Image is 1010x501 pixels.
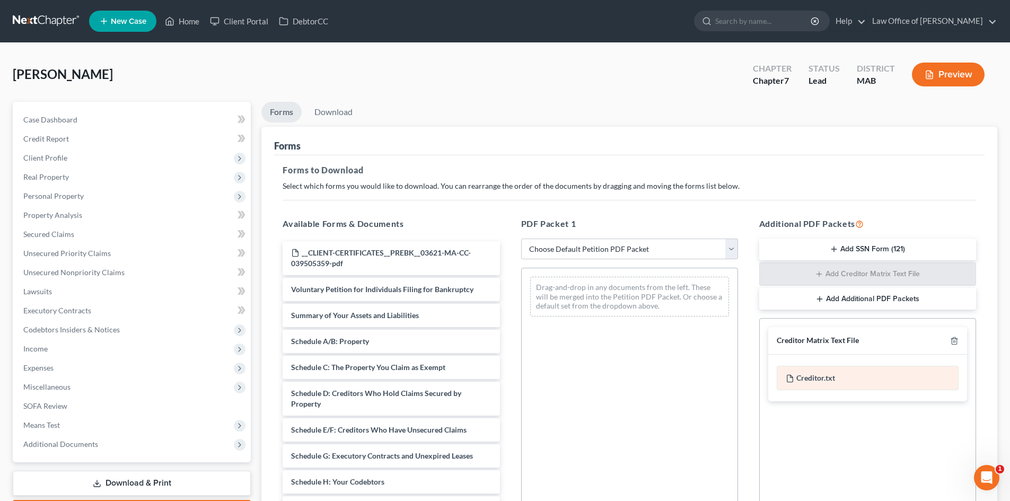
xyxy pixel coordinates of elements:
iframe: Intercom live chat [974,465,999,490]
span: Miscellaneous [23,382,71,391]
span: 7 [784,75,789,85]
span: Income [23,344,48,353]
a: Unsecured Nonpriority Claims [15,263,251,282]
a: Law Office of [PERSON_NAME] [867,12,997,31]
a: Unsecured Priority Claims [15,244,251,263]
span: [PERSON_NAME] [13,66,113,82]
button: Add Additional PDF Packets [759,288,976,310]
span: Voluntary Petition for Individuals Filing for Bankruptcy [291,285,473,294]
a: Download & Print [13,471,251,496]
span: 1 [996,465,1004,473]
span: Schedule H: Your Codebtors [291,477,384,486]
a: Forms [261,102,302,122]
h5: Additional PDF Packets [759,217,976,230]
div: Chapter [753,75,792,87]
span: Codebtors Insiders & Notices [23,325,120,334]
span: Means Test [23,420,60,429]
div: MAB [857,75,895,87]
a: Executory Contracts [15,301,251,320]
div: Chapter [753,63,792,75]
span: Personal Property [23,191,84,200]
span: Schedule E/F: Creditors Who Have Unsecured Claims [291,425,467,434]
span: __CLIENT-CERTIFICATES__PREBK__03621-MA-CC-039505359-pdf [291,248,471,268]
span: Client Profile [23,153,67,162]
a: Lawsuits [15,282,251,301]
span: Unsecured Nonpriority Claims [23,268,125,277]
button: Preview [912,63,985,86]
input: Search by name... [715,11,812,31]
span: Lawsuits [23,287,52,296]
a: DebtorCC [274,12,333,31]
span: Expenses [23,363,54,372]
div: Creditor.txt [777,366,959,390]
span: New Case [111,17,146,25]
span: Unsecured Priority Claims [23,249,111,258]
span: Schedule C: The Property You Claim as Exempt [291,363,445,372]
span: Case Dashboard [23,115,77,124]
a: SOFA Review [15,397,251,416]
button: Add SSN Form (121) [759,239,976,261]
span: Schedule D: Creditors Who Hold Claims Secured by Property [291,389,461,408]
a: Home [160,12,205,31]
div: Drag-and-drop in any documents from the left. These will be merged into the Petition PDF Packet. ... [530,277,729,317]
h5: Available Forms & Documents [283,217,499,230]
div: Creditor Matrix Text File [777,336,859,346]
p: Select which forms you would like to download. You can rearrange the order of the documents by dr... [283,181,976,191]
a: Case Dashboard [15,110,251,129]
span: Credit Report [23,134,69,143]
a: Client Portal [205,12,274,31]
button: Add Creditor Matrix Text File [759,262,976,286]
h5: PDF Packet 1 [521,217,738,230]
a: Download [306,102,361,122]
span: Executory Contracts [23,306,91,315]
div: Forms [274,139,301,152]
div: District [857,63,895,75]
span: Schedule G: Executory Contracts and Unexpired Leases [291,451,473,460]
a: Help [830,12,866,31]
span: Property Analysis [23,210,82,219]
h5: Forms to Download [283,164,976,177]
a: Secured Claims [15,225,251,244]
span: Summary of Your Assets and Liabilities [291,311,419,320]
a: Property Analysis [15,206,251,225]
span: Secured Claims [23,230,74,239]
span: Schedule A/B: Property [291,337,369,346]
div: Status [809,63,840,75]
a: Credit Report [15,129,251,148]
span: Real Property [23,172,69,181]
div: Lead [809,75,840,87]
span: SOFA Review [23,401,67,410]
span: Additional Documents [23,440,98,449]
